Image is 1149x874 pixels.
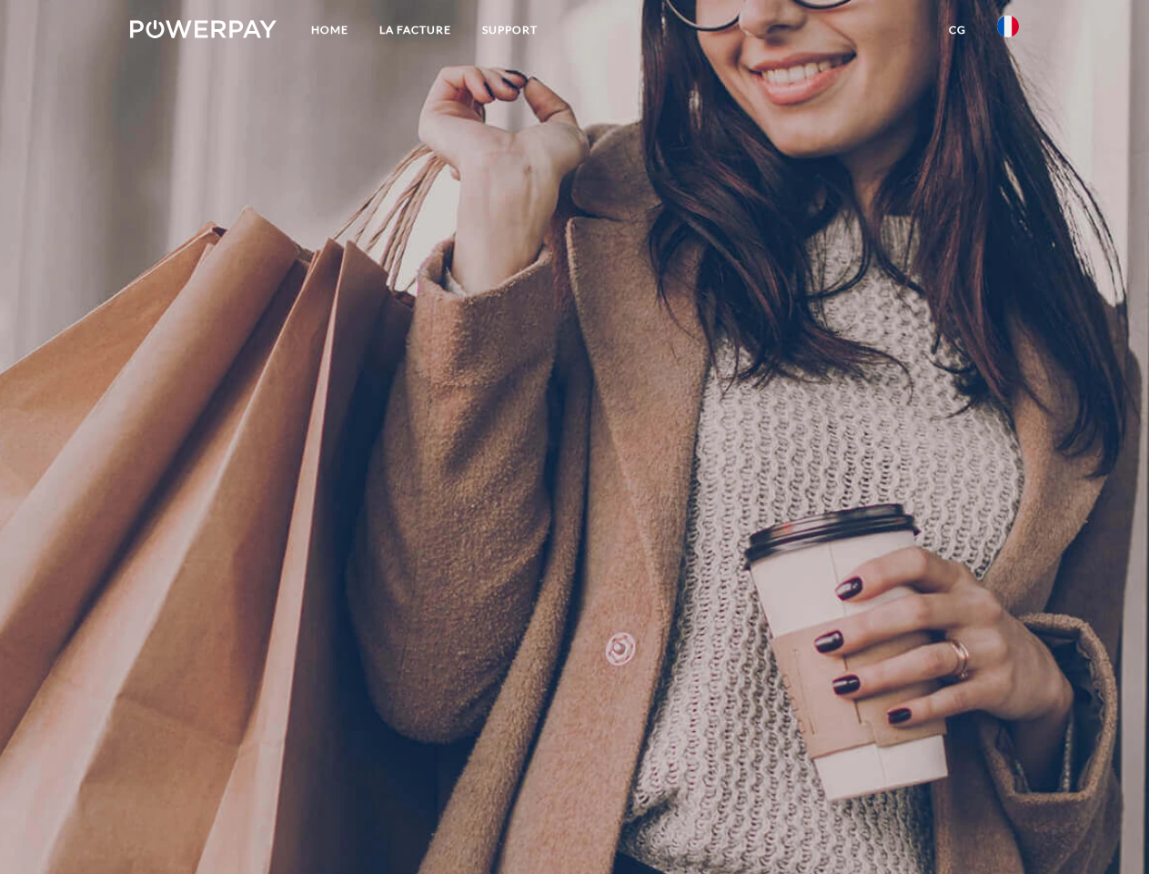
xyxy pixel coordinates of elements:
[364,14,467,46] a: LA FACTURE
[997,15,1019,37] img: fr
[296,14,364,46] a: Home
[130,20,277,38] img: logo-powerpay-white.svg
[467,14,553,46] a: Support
[933,14,982,46] a: CG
